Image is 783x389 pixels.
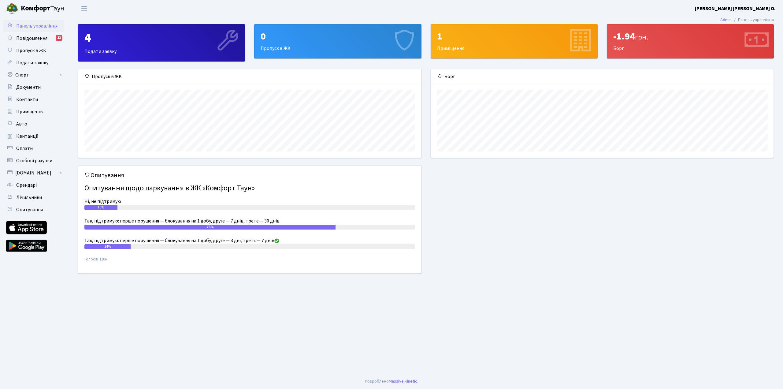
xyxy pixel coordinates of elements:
[3,57,64,69] a: Подати заявку
[3,142,64,155] a: Оплати
[84,225,336,230] div: 76%
[16,133,39,140] span: Квитанції
[607,24,774,58] div: Борг
[389,378,417,384] a: Massive Kinetic
[437,31,591,42] div: 1
[3,69,64,81] a: Спорт
[3,81,64,93] a: Документи
[3,106,64,118] a: Приміщення
[16,108,43,115] span: Приміщення
[56,35,62,41] div: 13
[695,5,776,12] a: [PERSON_NAME] [PERSON_NAME] О.
[84,217,415,225] div: Так, підтримую: перше порушення — блокування на 1 добу, друге — 7 днів, третє — 30 днів.
[261,31,415,42] div: 0
[78,24,245,61] div: Подати заявку
[3,191,64,204] a: Лічильники
[732,17,774,23] li: Панель управління
[84,31,239,45] div: 4
[16,59,48,66] span: Подати заявку
[21,3,50,13] b: Комфорт
[84,198,415,205] div: Ні, не підтримую
[635,32,648,43] span: грн.
[16,145,33,152] span: Оплати
[431,69,774,84] div: Борг
[16,182,37,189] span: Орендарі
[3,167,64,179] a: [DOMAIN_NAME]
[16,47,46,54] span: Пропуск в ЖК
[720,17,732,23] a: Admin
[84,172,415,179] h5: Опитування
[16,84,41,91] span: Документи
[254,24,421,58] a: 0Пропуск в ЖК
[16,206,43,213] span: Опитування
[3,204,64,216] a: Опитування
[78,24,245,62] a: 4Подати заявку
[16,194,42,201] span: Лічильники
[16,23,58,29] span: Панель управління
[84,244,131,249] div: 14%
[3,20,64,32] a: Панель управління
[16,121,27,127] span: Авто
[84,237,415,244] div: Так, підтримую: перше порушення — блокування на 1 добу, друге — 3 дні, третє — 7 днів
[16,35,47,42] span: Повідомлення
[3,44,64,57] a: Пропуск в ЖК
[613,31,767,42] div: -1.94
[3,155,64,167] a: Особові рахунки
[16,96,38,103] span: Контакти
[16,157,52,164] span: Особові рахунки
[84,256,415,267] small: Голосів: 1166
[254,24,421,58] div: Пропуск в ЖК
[84,205,117,210] div: 10%
[365,378,418,385] div: Розроблено .
[3,93,64,106] a: Контакти
[84,181,415,195] h4: Опитування щодо паркування в ЖК «Комфорт Таун»
[711,13,783,26] nav: breadcrumb
[3,32,64,44] a: Повідомлення13
[21,3,64,14] span: Таун
[3,179,64,191] a: Орендарі
[76,3,92,13] button: Переключити навігацію
[78,69,421,84] div: Пропуск в ЖК
[6,2,18,15] img: logo.png
[3,118,64,130] a: Авто
[3,130,64,142] a: Квитанції
[431,24,597,58] div: Приміщення
[431,24,598,58] a: 1Приміщення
